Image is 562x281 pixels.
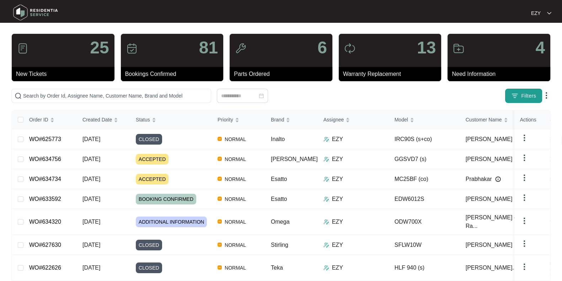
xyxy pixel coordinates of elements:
[520,193,529,202] img: dropdown arrow
[318,110,389,129] th: Assignee
[218,157,222,161] img: Vercel Logo
[453,43,464,54] img: icon
[82,242,100,248] span: [DATE]
[222,175,249,183] span: NORMAL
[218,177,222,181] img: Vercel Logo
[29,116,48,124] span: Order ID
[136,134,162,145] span: CLOSED
[520,262,529,271] img: dropdown arrow
[389,235,460,255] td: SFLW10W
[82,265,100,271] span: [DATE]
[235,43,246,54] img: icon
[323,136,329,142] img: Assigner Icon
[271,242,288,248] span: Stirling
[136,262,162,273] span: CLOSED
[466,135,513,144] span: [PERSON_NAME]
[332,155,343,163] p: EZY
[389,110,460,129] th: Model
[389,129,460,149] td: IRC90S (s+co)
[222,241,249,249] span: NORMAL
[130,110,212,129] th: Status
[389,169,460,189] td: MC25BF (co)
[535,39,545,56] p: 4
[17,43,28,54] img: icon
[466,241,513,249] span: [PERSON_NAME]
[218,197,222,201] img: Vercel Logo
[11,2,60,23] img: residentia service logo
[29,176,61,182] a: WO#634734
[29,219,61,225] a: WO#634320
[222,264,249,272] span: NORMAL
[521,92,536,100] span: Filters
[136,217,207,227] span: ADDITIONAL INFORMATION
[466,116,502,124] span: Customer Name
[389,255,460,281] td: HLF 940 (s)
[466,213,522,230] span: [PERSON_NAME] - Ra...
[77,110,130,129] th: Created Date
[136,116,150,124] span: Status
[218,137,222,141] img: Vercel Logo
[452,70,550,78] p: Need Information
[82,136,100,142] span: [DATE]
[271,265,283,271] span: Teka
[271,219,289,225] span: Omega
[126,43,138,54] img: icon
[323,176,329,182] img: Assigner Icon
[332,241,343,249] p: EZY
[520,217,529,225] img: dropdown arrow
[389,149,460,169] td: GGSVD7 (s)
[222,218,249,226] span: NORMAL
[323,116,344,124] span: Assignee
[15,92,22,99] img: search-icon
[466,175,492,183] span: Prabhakar
[323,242,329,248] img: Assigner Icon
[82,219,100,225] span: [DATE]
[29,242,61,248] a: WO#627630
[29,265,61,271] a: WO#622626
[222,155,249,163] span: NORMAL
[542,91,551,100] img: dropdown arrow
[271,136,285,142] span: Inalto
[344,43,355,54] img: icon
[417,39,436,56] p: 13
[82,156,100,162] span: [DATE]
[218,219,222,224] img: Vercel Logo
[125,70,224,78] p: Bookings Confirmed
[222,135,249,144] span: NORMAL
[218,116,233,124] span: Priority
[23,110,77,129] th: Order ID
[495,176,501,182] img: Info icon
[271,196,287,202] span: Esatto
[547,11,551,15] img: dropdown arrow
[323,156,329,162] img: Assigner Icon
[511,92,518,99] img: filter icon
[466,195,513,203] span: [PERSON_NAME]
[466,264,517,272] span: [PERSON_NAME]...
[343,70,441,78] p: Warranty Replacement
[136,194,196,204] span: BOOKING CONFIRMED
[199,39,218,56] p: 81
[29,156,61,162] a: WO#634756
[218,243,222,247] img: Vercel Logo
[389,209,460,235] td: ODW700X
[212,110,265,129] th: Priority
[323,265,329,271] img: Assigner Icon
[90,39,109,56] p: 25
[271,156,318,162] span: [PERSON_NAME]
[531,10,541,17] p: EZY
[460,110,531,129] th: Customer Name
[82,176,100,182] span: [DATE]
[332,135,343,144] p: EZY
[505,89,542,103] button: filter iconFilters
[466,155,513,163] span: [PERSON_NAME]
[520,153,529,162] img: dropdown arrow
[271,116,284,124] span: Brand
[82,196,100,202] span: [DATE]
[332,175,343,183] p: EZY
[218,265,222,270] img: Vercel Logo
[29,136,61,142] a: WO#625773
[520,134,529,142] img: dropdown arrow
[332,264,343,272] p: EZY
[136,240,162,250] span: CLOSED
[234,70,332,78] p: Parts Ordered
